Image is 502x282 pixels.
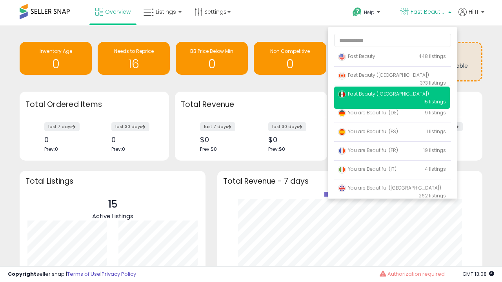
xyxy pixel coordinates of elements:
[462,270,494,278] span: 2025-08-15 13:08 GMT
[338,72,346,80] img: canada.png
[102,270,136,278] a: Privacy Policy
[338,128,398,135] span: You are Beautiful (ES)
[102,58,166,70] h1: 16
[338,53,346,61] img: usa.png
[111,146,125,152] span: Prev: 0
[364,9,375,16] span: Help
[418,192,446,199] span: 262 listings
[44,146,58,152] span: Prev: 0
[346,1,393,25] a: Help
[418,53,446,60] span: 448 listings
[338,147,346,155] img: france.png
[8,270,36,278] strong: Copyright
[338,184,441,191] span: You are Beautiful ([GEOGRAPHIC_DATA])
[200,136,245,144] div: $0
[200,122,235,131] label: last 7 days
[190,48,233,54] span: BB Price Below Min
[352,7,362,17] i: Get Help
[44,136,88,144] div: 0
[98,42,170,75] a: Needs to Reprice 16
[268,136,313,144] div: $0
[411,8,446,16] span: Fast Beauty ([GEOGRAPHIC_DATA])
[425,166,446,172] span: 4 listings
[420,80,446,86] span: 373 listings
[114,48,154,54] span: Needs to Reprice
[469,8,479,16] span: Hi IT
[176,42,248,75] a: BB Price Below Min 0
[40,48,72,54] span: Inventory Age
[424,98,446,105] span: 15 listings
[24,58,88,70] h1: 0
[92,197,133,212] p: 15
[20,42,92,75] a: Inventory Age 0
[105,8,131,16] span: Overview
[338,184,346,192] img: uk.png
[338,147,398,154] span: You are Beautiful (FR)
[338,166,346,174] img: italy.png
[427,128,446,135] span: 1 listings
[268,122,306,131] label: last 30 days
[67,270,100,278] a: Terms of Use
[111,136,155,144] div: 0
[180,58,244,70] h1: 0
[258,58,322,70] h1: 0
[270,48,310,54] span: Non Competitive
[338,53,375,60] span: Fast Beauty
[338,90,346,98] img: mexico.png
[25,99,163,110] h3: Total Ordered Items
[181,99,321,110] h3: Total Revenue
[25,178,200,184] h3: Total Listings
[458,8,484,25] a: Hi IT
[254,42,326,75] a: Non Competitive 0
[111,122,149,131] label: last 30 days
[92,212,133,220] span: Active Listings
[223,178,477,184] h3: Total Revenue - 7 days
[8,271,136,278] div: seller snap | |
[268,146,285,152] span: Prev: $0
[200,146,217,152] span: Prev: $0
[425,109,446,116] span: 9 listings
[338,90,429,97] span: Fast Beauty ([GEOGRAPHIC_DATA])
[338,72,429,78] span: Fast Beauty ([GEOGRAPHIC_DATA])
[338,109,346,117] img: germany.png
[44,122,80,131] label: last 7 days
[338,128,346,136] img: spain.png
[424,147,446,154] span: 19 listings
[338,109,398,116] span: You are Beautiful (DE)
[156,8,176,16] span: Listings
[338,166,397,172] span: You are Beautiful (IT)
